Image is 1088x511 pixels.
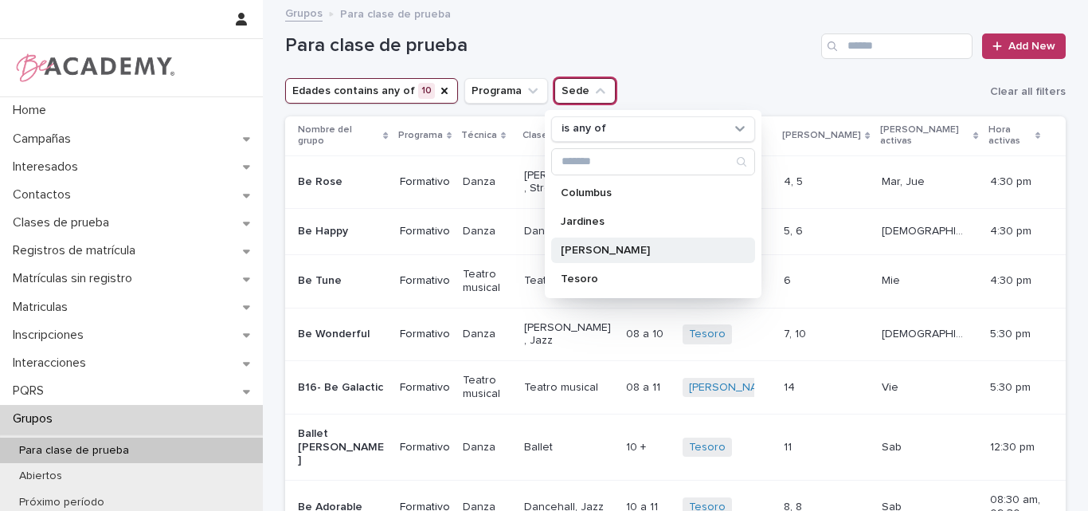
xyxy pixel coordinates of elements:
p: [DEMOGRAPHIC_DATA], Mar [882,324,973,341]
p: Teatro musical [524,274,612,288]
p: Matriculas [6,300,80,315]
a: Tesoro [689,328,726,341]
p: 7, 10 [784,324,809,341]
p: Ballet [PERSON_NAME] [298,427,386,467]
p: PQRS [6,383,57,399]
p: 11 [784,438,795,454]
p: Teatro musical [463,374,512,401]
p: Nombre del grupo [298,121,379,151]
p: 08 a 11 [626,378,663,395]
p: 5:30 pm [990,328,1040,341]
h1: Para clase de prueba [285,34,815,57]
p: Danza [463,175,512,189]
p: 6 [784,271,794,288]
p: [DEMOGRAPHIC_DATA], Mar [882,222,973,238]
p: Jardines [561,216,730,227]
p: Formativo [400,328,450,341]
p: Para clase de prueba [6,444,142,458]
p: Contactos [6,187,84,202]
p: [PERSON_NAME] [782,127,861,144]
p: 5, 6 [784,222,806,238]
p: Danza [463,441,512,454]
p: is any of [562,122,606,136]
p: Tesoro [561,273,730,285]
tr: Ballet [PERSON_NAME]FormativoDanzaBallet10 +10 + Tesoro 1111 SabSab 12:30 pm [285,414,1066,480]
tr: B16- Be GalacticFormativoTeatro musicalTeatro musical08 a 1108 a 11 [PERSON_NAME] 1414 VieVie 5:3... [285,361,1066,415]
p: Abiertos [6,470,75,483]
p: 4, 5 [784,172,806,189]
button: Programa [464,78,548,104]
p: Próximo período [6,496,117,509]
p: Columbus [561,187,730,199]
p: Sab [882,438,905,454]
p: Interacciones [6,356,99,371]
p: Formativo [400,381,450,395]
p: Programa [398,127,443,144]
p: [PERSON_NAME] activas [880,121,970,151]
p: 4:30 pm [990,175,1040,189]
p: Be Wonderful [298,328,386,341]
p: Home [6,103,59,118]
p: Formativo [400,175,450,189]
p: Grupos [6,411,65,426]
p: 14 [784,378,798,395]
tr: Be TuneFormativoTeatro musicalTeatro musical08 a 1208 a 12 Tesoro 66 MieMie 4:30 pm [285,254,1066,308]
p: Be Rose [298,175,386,189]
p: Mar, Jue [882,172,928,189]
p: Danza [463,328,512,341]
a: Tesoro [689,441,726,454]
p: Técnica [461,127,497,144]
a: [PERSON_NAME] [689,381,776,395]
p: 5:30 pm [990,381,1040,395]
button: Edades [285,78,458,104]
tr: Be RoseFormativoDanza[PERSON_NAME], Street jazz07 a 1007 a 10 Jardines 4, 54, 5 Mar, JueMar, Jue ... [285,155,1066,209]
p: Teatro musical [524,381,612,395]
p: [PERSON_NAME] [561,245,730,256]
p: Be Tune [298,274,386,288]
button: Sede [554,78,616,104]
tr: Be HappyFormativoDanzaDancehall, Jazz08 a 1008 a 10 Tesoro 5, 65, 6 [DEMOGRAPHIC_DATA], Mar[DEMOG... [285,209,1066,255]
p: 4:30 pm [990,274,1040,288]
p: Para clase de prueba [340,4,451,22]
p: Interesados [6,159,91,175]
p: Hora activas [988,121,1031,151]
p: Vie [882,378,902,395]
p: Formativo [400,441,450,454]
p: 10 + [626,438,649,454]
p: Matrículas sin registro [6,271,145,286]
p: Campañas [6,132,84,147]
span: Add New [1008,41,1055,52]
div: Search [551,148,755,175]
p: B16- Be Galactic [298,381,386,395]
p: Registros de matrícula [6,243,148,258]
p: 4:30 pm [990,225,1040,238]
p: Be Happy [298,225,386,238]
span: Clear all filters [990,86,1066,97]
p: 08 a 10 [626,324,667,341]
button: Clear all filters [984,80,1066,104]
p: Clases de prueba [6,215,122,230]
p: 12:30 pm [990,441,1040,454]
p: Inscripciones [6,328,96,343]
p: Clases [522,127,553,144]
a: Grupos [285,3,323,22]
a: Add New [982,33,1066,59]
p: Formativo [400,274,450,288]
p: Formativo [400,225,450,238]
input: Search [552,149,754,175]
p: Teatro musical [463,268,512,295]
img: WPrjXfSUmiLcdUfaYY4Q [13,52,176,84]
tr: Be WonderfulFormativoDanza[PERSON_NAME], Jazz08 a 1008 a 10 Tesoro 7, 107, 10 [DEMOGRAPHIC_DATA],... [285,308,1066,361]
p: Dancehall, Jazz [524,225,612,238]
input: Search [821,33,973,59]
p: Ballet [524,441,612,454]
p: [PERSON_NAME], Jazz [524,321,612,348]
p: Mie [882,271,903,288]
p: [PERSON_NAME], Street jazz [524,169,612,196]
p: Danza [463,225,512,238]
